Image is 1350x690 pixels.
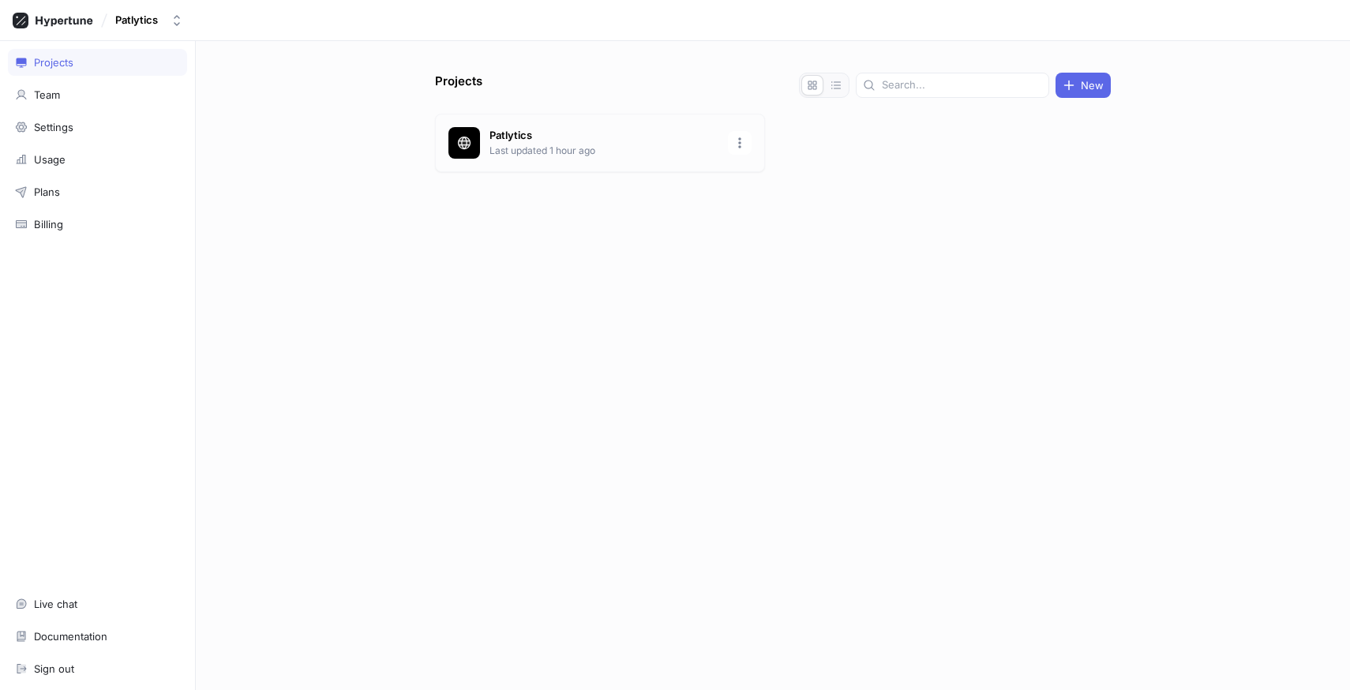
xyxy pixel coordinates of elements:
[115,13,158,27] div: Patlytics
[1081,81,1104,90] span: New
[34,88,60,101] div: Team
[435,73,482,98] p: Projects
[8,623,187,650] a: Documentation
[1056,73,1111,98] button: New
[34,121,73,133] div: Settings
[8,114,187,141] a: Settings
[8,81,187,108] a: Team
[8,49,187,76] a: Projects
[34,662,74,675] div: Sign out
[8,178,187,205] a: Plans
[34,218,63,231] div: Billing
[34,630,107,643] div: Documentation
[34,186,60,198] div: Plans
[34,153,66,166] div: Usage
[8,146,187,173] a: Usage
[8,211,187,238] a: Billing
[109,7,189,33] button: Patlytics
[34,598,77,610] div: Live chat
[489,144,718,158] p: Last updated 1 hour ago
[882,77,1042,93] input: Search...
[489,128,718,144] p: Patlytics
[34,56,73,69] div: Projects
